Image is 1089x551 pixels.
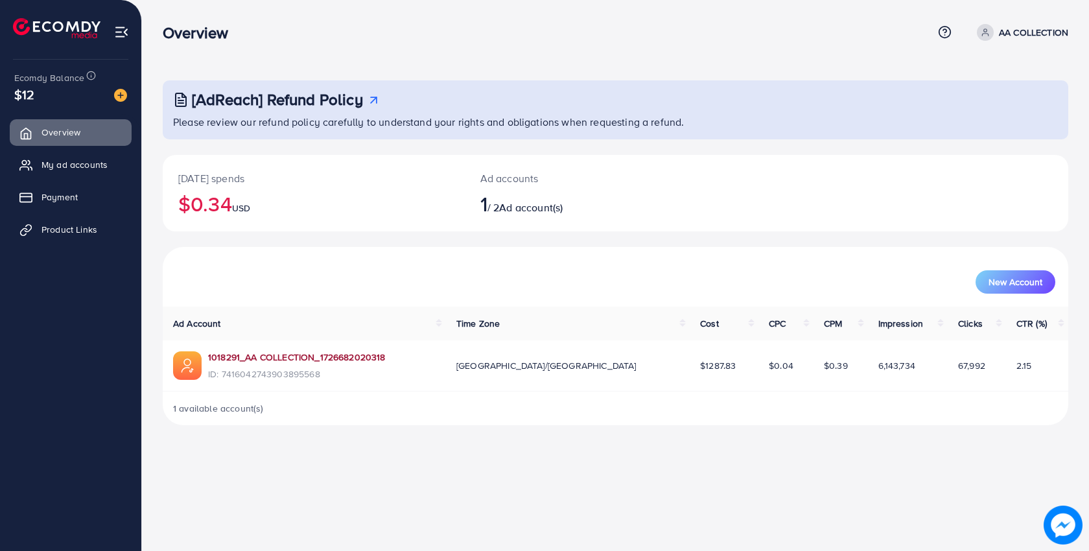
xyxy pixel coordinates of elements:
[700,317,719,330] span: Cost
[824,359,848,372] span: $0.39
[878,359,915,372] span: 6,143,734
[14,85,34,104] span: $12
[10,152,132,178] a: My ad accounts
[173,317,221,330] span: Ad Account
[1016,317,1047,330] span: CTR (%)
[456,359,637,372] span: [GEOGRAPHIC_DATA]/[GEOGRAPHIC_DATA]
[163,23,239,42] h3: Overview
[999,25,1068,40] p: AA COLLECTION
[208,368,386,381] span: ID: 7416042743903895568
[769,317,786,330] span: CPC
[10,184,132,210] a: Payment
[114,89,127,102] img: image
[173,351,202,380] img: ic-ads-acc.e4c84228.svg
[232,202,250,215] span: USD
[41,158,108,171] span: My ad accounts
[41,126,80,139] span: Overview
[208,351,386,364] a: 1018291_AA COLLECTION_1726682020318
[989,277,1042,287] span: New Account
[480,170,675,186] p: Ad accounts
[10,217,132,242] a: Product Links
[976,270,1055,294] button: New Account
[958,317,983,330] span: Clicks
[972,24,1068,41] a: AA COLLECTION
[114,25,129,40] img: menu
[192,90,363,109] h3: [AdReach] Refund Policy
[41,223,97,236] span: Product Links
[41,191,78,204] span: Payment
[173,402,264,415] span: 1 available account(s)
[824,317,842,330] span: CPM
[769,359,793,372] span: $0.04
[480,191,675,216] h2: / 2
[173,114,1060,130] p: Please review our refund policy carefully to understand your rights and obligations when requesti...
[14,71,84,84] span: Ecomdy Balance
[13,18,100,38] img: logo
[700,359,736,372] span: $1287.83
[10,119,132,145] a: Overview
[1016,359,1032,372] span: 2.15
[178,170,449,186] p: [DATE] spends
[878,317,924,330] span: Impression
[480,189,487,218] span: 1
[958,359,985,372] span: 67,992
[1044,506,1083,545] img: image
[499,200,563,215] span: Ad account(s)
[456,317,500,330] span: Time Zone
[178,191,449,216] h2: $0.34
